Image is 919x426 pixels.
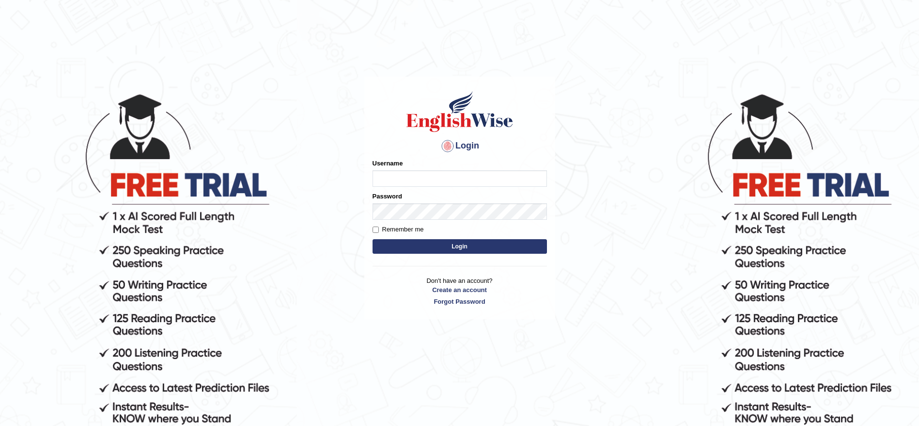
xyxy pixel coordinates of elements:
[373,159,403,168] label: Username
[373,285,547,295] a: Create an account
[373,297,547,306] a: Forgot Password
[373,192,402,201] label: Password
[405,90,515,133] img: Logo of English Wise sign in for intelligent practice with AI
[373,227,379,233] input: Remember me
[373,225,424,234] label: Remember me
[373,276,547,306] p: Don't have an account?
[373,138,547,154] h4: Login
[373,239,547,254] button: Login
